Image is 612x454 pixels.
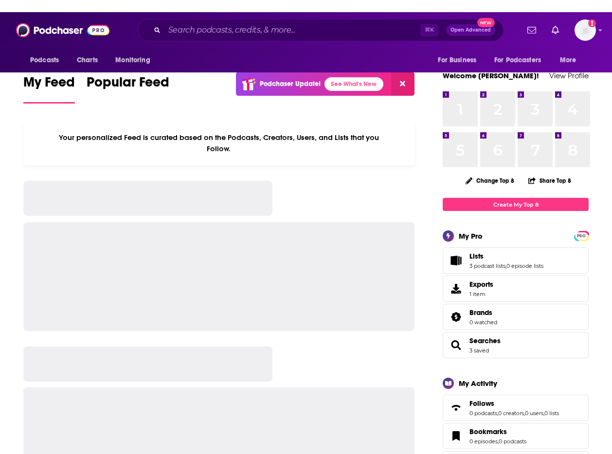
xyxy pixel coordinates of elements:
[469,262,505,269] a: 3 podcast lists
[544,410,559,417] a: 0 lists
[498,410,524,417] a: 0 creators
[469,410,497,417] a: 0 podcasts
[469,280,493,289] span: Exports
[469,438,498,445] a: 0 episodes
[420,24,438,36] span: ⌘ K
[459,379,497,388] div: My Activity
[524,410,525,417] span: ,
[488,51,555,70] button: open menu
[549,71,589,80] a: View Profile
[543,410,544,417] span: ,
[115,53,150,67] span: Monitoring
[446,429,466,443] a: Bookmarks
[499,438,526,445] a: 0 podcasts
[23,74,75,96] span: My Feed
[469,291,493,297] span: 1 item
[443,247,589,274] span: Lists
[23,51,72,70] button: open menu
[575,19,596,41] button: Show profile menu
[506,262,543,269] a: 0 episode lists
[469,252,484,261] span: Lists
[460,175,520,187] button: Change Top 8
[23,74,75,104] a: My Feed
[443,276,589,302] a: Exports
[553,51,589,70] button: open menu
[87,74,169,96] span: Popular Feed
[469,336,501,345] a: Searches
[497,410,498,417] span: ,
[477,18,495,27] span: New
[431,51,488,70] button: open menu
[443,71,539,80] a: Welcome [PERSON_NAME]!
[77,53,98,67] span: Charts
[30,53,59,67] span: Podcasts
[446,254,466,267] a: Lists
[87,74,169,104] a: Popular Feed
[446,310,466,324] a: Brands
[469,319,497,326] a: 0 watched
[443,423,589,449] span: Bookmarks
[446,282,466,296] span: Exports
[548,22,563,38] a: Show notifications dropdown
[525,410,543,417] a: 0 users
[443,332,589,358] span: Searches
[528,171,572,190] button: Share Top 8
[446,24,495,36] button: Open AdvancedNew
[459,231,483,241] div: My Pro
[16,21,109,39] img: Podchaser - Follow, Share and Rate Podcasts
[494,53,541,67] span: For Podcasters
[523,22,540,38] a: Show notifications dropdown
[575,19,596,41] img: User Profile
[324,77,383,91] a: See What's New
[443,198,589,211] a: Create My Top 8
[469,427,507,436] span: Bookmarks
[443,395,589,421] span: Follows
[575,19,596,41] span: Logged in as charlottestone
[446,401,466,415] a: Follows
[469,399,494,408] span: Follows
[438,53,476,67] span: For Business
[71,51,104,70] a: Charts
[164,22,420,38] input: Search podcasts, credits, & more...
[450,28,491,33] span: Open Advanced
[108,51,162,70] button: open menu
[469,347,489,354] a: 3 saved
[446,338,466,352] a: Searches
[560,53,576,67] span: More
[443,304,589,330] span: Brands
[505,262,506,269] span: ,
[576,232,587,240] span: PRO
[260,80,321,88] p: Podchaser Update!
[498,438,499,445] span: ,
[469,252,543,261] a: Lists
[23,121,414,165] div: Your personalized Feed is curated based on the Podcasts, Creators, Users, and Lists that you Follow.
[588,19,596,27] svg: Email not verified
[469,308,492,317] span: Brands
[576,232,587,239] a: PRO
[469,399,559,408] a: Follows
[138,19,504,41] div: Search podcasts, credits, & more...
[469,308,497,317] a: Brands
[469,427,526,436] a: Bookmarks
